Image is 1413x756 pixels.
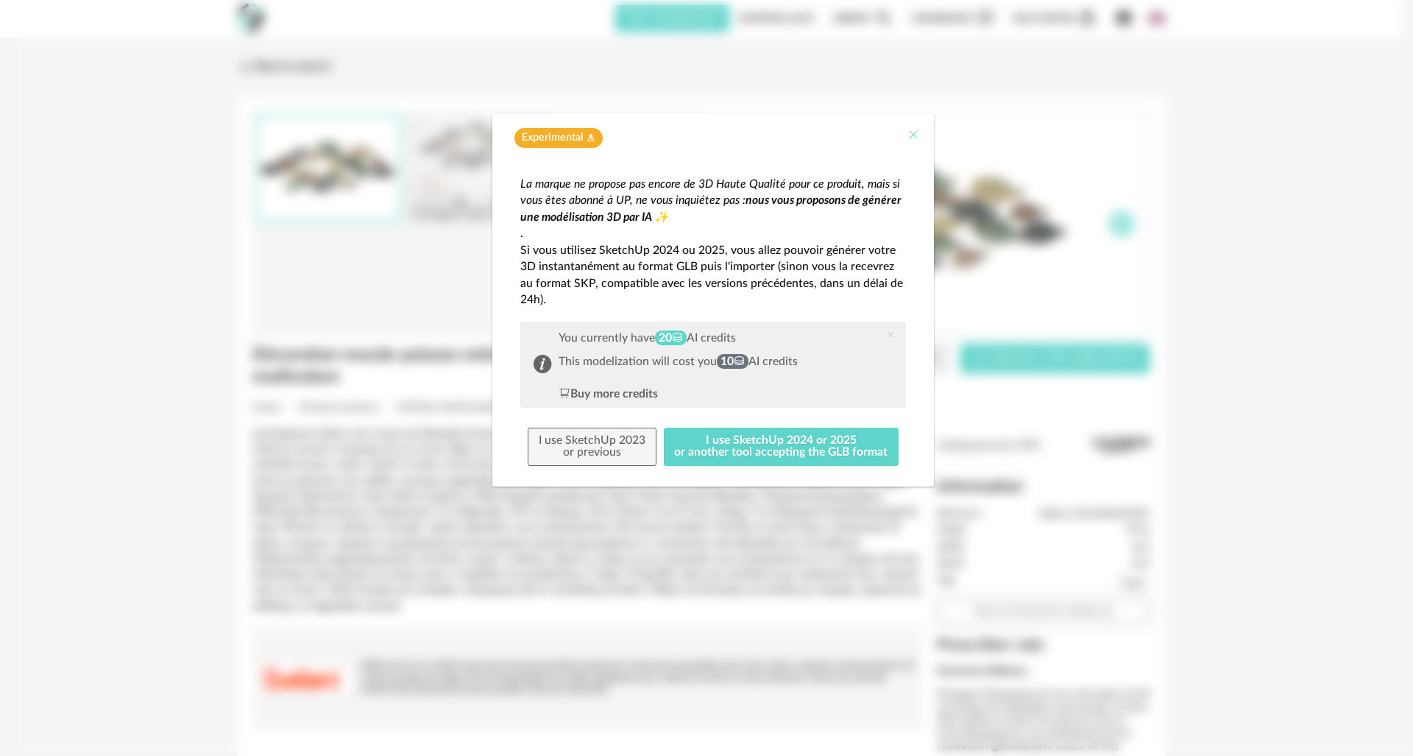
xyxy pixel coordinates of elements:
p: Si vous utilisez SketchUp 2024 ou 2025, vous allez pouvoir générer votre 3D instantanément au for... [520,242,906,308]
span: Flask icon [587,131,595,145]
button: I use SketchUp 2023or previous [528,428,656,466]
span: 10 [717,354,748,370]
button: Close [907,128,919,144]
div: You currently have AI credits [559,331,798,345]
div: This modelization will cost you AI credits [559,355,798,369]
span: Experimental [522,131,583,145]
em: nous vous proposons de générer une modélisation 3D par IA ✨ [520,194,902,223]
span: 20 [655,331,687,346]
div: dialog [492,113,934,487]
em: La marque ne propose pas encore de 3D Haute Qualité pour ce produit, mais si vous êtes abonné à U... [520,178,900,207]
div: Buy more credits [559,386,658,403]
button: I use SketchUp 2024 or 2025or another tool accepting the GLB format [664,428,899,466]
p: . [520,225,906,242]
